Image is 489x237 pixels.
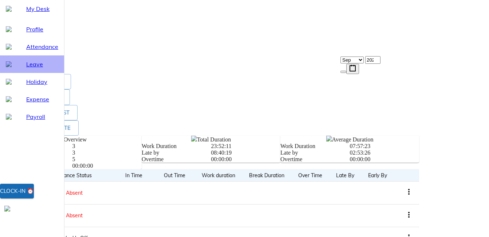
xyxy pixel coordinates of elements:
[202,171,245,180] span: Work duration
[280,156,350,163] div: Overtime
[48,171,92,180] span: Attendance Status
[72,163,141,169] div: 00:00:00
[191,136,197,141] img: clock-time-16px.ef8c237e.svg
[332,136,374,143] span: Average Duration
[350,149,419,156] div: 02:53:26
[280,149,350,156] div: Late by
[30,182,118,204] td: Absent
[350,156,419,163] div: 00:00:00
[125,171,152,180] span: In Time
[72,156,141,163] div: 5
[298,171,332,180] span: Over Time
[368,171,397,180] span: Early By
[336,171,354,180] span: Late By
[211,143,280,149] div: 23:52:11
[211,156,280,163] div: 00:00:00
[164,171,195,180] span: Out Time
[249,171,294,180] span: Break Duration
[142,149,211,156] div: Late by
[164,171,185,180] span: Out Time
[72,149,141,156] div: 3
[336,171,364,180] span: Late By
[249,171,284,180] span: Break Duration
[368,171,387,180] span: Early By
[72,143,141,149] div: 3
[350,143,419,149] div: 07:57:23
[30,204,118,227] td: Absent
[197,136,231,143] span: Total Duration
[326,136,332,141] img: clock-time-16px.ef8c237e.svg
[211,149,280,156] div: 08:40:19
[26,42,58,51] span: Attendance
[280,143,350,149] div: Work Duration
[142,156,211,163] div: Overtime
[6,44,12,50] img: attendance-glyph-16px.fda6e7ef.svg
[142,143,211,149] div: Work Duration
[365,56,380,64] input: ----
[48,171,101,180] span: Attendance Status
[64,136,87,143] span: Overview
[125,171,142,180] span: In Time
[202,171,235,180] span: Work duration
